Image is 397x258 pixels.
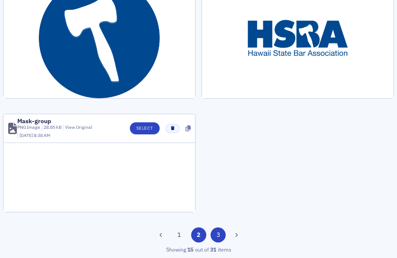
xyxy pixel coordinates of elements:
[211,227,226,242] button: 3
[19,132,34,138] span: [DATE]
[191,227,206,242] button: 2
[42,124,62,131] div: 28.85 kB
[17,124,40,131] div: PNG Image
[17,118,51,124] div: Mask-group
[130,122,160,134] button: Select
[3,246,394,253] div: Showing out of items
[209,246,218,253] strong: 31
[171,227,186,242] button: 1
[65,124,92,130] a: View Original
[34,132,50,138] span: 8:38 AM
[186,246,195,253] strong: 15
